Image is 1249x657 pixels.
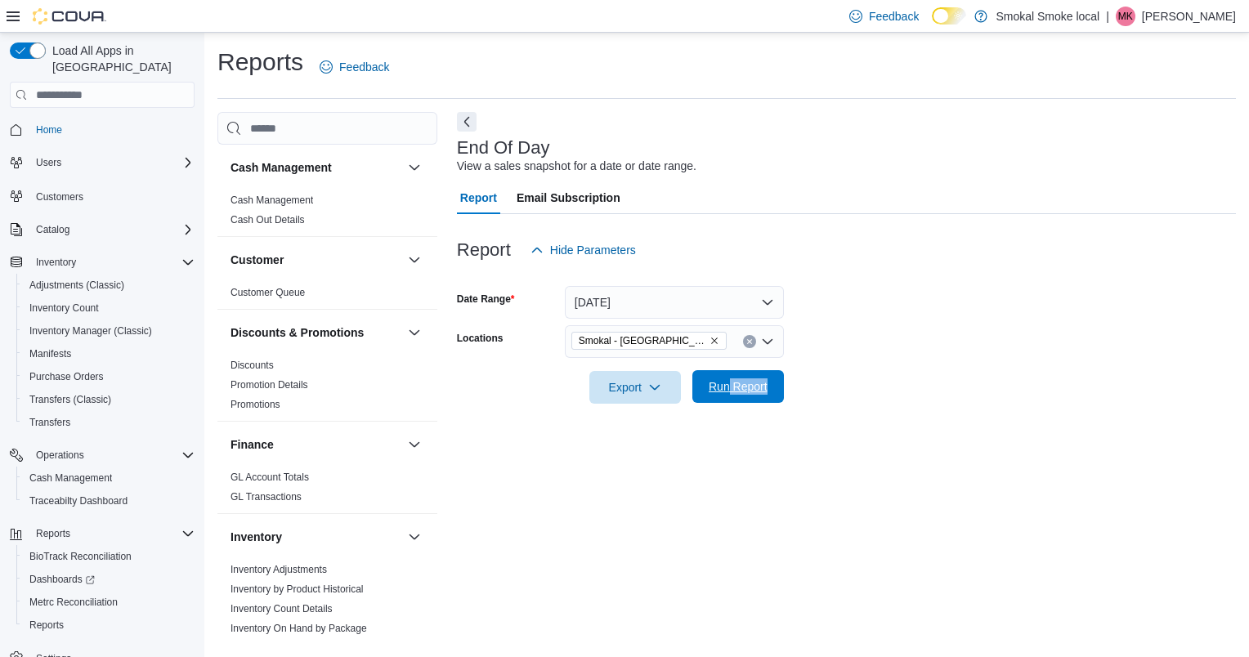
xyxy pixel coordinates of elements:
[23,547,138,566] a: BioTrack Reconciliation
[571,332,727,350] span: Smokal - Socorro
[23,592,124,612] a: Metrc Reconciliation
[231,583,364,596] span: Inventory by Product Historical
[16,489,201,512] button: Traceabilty Dashboard
[29,302,99,315] span: Inventory Count
[457,293,515,306] label: Date Range
[29,220,195,239] span: Catalog
[231,564,327,575] a: Inventory Adjustments
[23,367,110,387] a: Purchase Orders
[710,336,719,346] button: Remove Smokal - Socorro from selection in this group
[33,8,106,25] img: Cova
[1106,7,1109,26] p: |
[231,324,401,341] button: Discounts & Promotions
[692,370,784,403] button: Run Report
[16,320,201,342] button: Inventory Manager (Classic)
[231,602,333,615] span: Inventory Count Details
[16,411,201,434] button: Transfers
[36,449,84,462] span: Operations
[457,158,696,175] div: View a sales snapshot for a date or date range.
[405,527,424,547] button: Inventory
[16,274,201,297] button: Adjustments (Classic)
[405,250,424,270] button: Customer
[3,118,201,141] button: Home
[761,335,774,348] button: Open list of options
[460,181,497,214] span: Report
[36,223,69,236] span: Catalog
[932,7,966,25] input: Dark Mode
[405,435,424,454] button: Finance
[23,615,70,635] a: Reports
[231,436,401,453] button: Finance
[29,253,195,272] span: Inventory
[709,378,768,395] span: Run Report
[524,234,642,266] button: Hide Parameters
[231,287,305,298] a: Customer Queue
[36,156,61,169] span: Users
[29,619,64,632] span: Reports
[23,615,195,635] span: Reports
[405,323,424,342] button: Discounts & Promotions
[29,494,128,507] span: Traceabilty Dashboard
[231,399,280,410] a: Promotions
[29,347,71,360] span: Manifests
[29,472,112,485] span: Cash Management
[3,151,201,174] button: Users
[29,185,195,206] span: Customers
[23,413,195,432] span: Transfers
[231,359,274,372] span: Discounts
[550,242,636,258] span: Hide Parameters
[29,153,68,172] button: Users
[16,365,201,388] button: Purchase Orders
[23,570,195,589] span: Dashboards
[23,413,77,432] a: Transfers
[16,591,201,614] button: Metrc Reconciliation
[23,491,195,511] span: Traceabilty Dashboard
[231,159,401,176] button: Cash Management
[231,252,401,268] button: Customer
[231,213,305,226] span: Cash Out Details
[23,367,195,387] span: Purchase Orders
[23,275,195,295] span: Adjustments (Classic)
[16,297,201,320] button: Inventory Count
[23,547,195,566] span: BioTrack Reconciliation
[29,445,91,465] button: Operations
[3,184,201,208] button: Customers
[23,570,101,589] a: Dashboards
[23,298,105,318] a: Inventory Count
[29,524,77,543] button: Reports
[565,286,784,319] button: [DATE]
[29,416,70,429] span: Transfers
[16,467,201,489] button: Cash Management
[29,253,83,272] button: Inventory
[29,153,195,172] span: Users
[231,472,309,483] a: GL Account Totals
[217,283,437,309] div: Customer
[23,298,195,318] span: Inventory Count
[231,324,364,341] h3: Discounts & Promotions
[29,187,90,207] a: Customers
[29,220,76,239] button: Catalog
[231,378,308,391] span: Promotion Details
[3,522,201,545] button: Reports
[23,321,159,341] a: Inventory Manager (Classic)
[231,529,401,545] button: Inventory
[231,214,305,226] a: Cash Out Details
[1116,7,1135,26] div: Mike Kennedy
[23,468,195,488] span: Cash Management
[16,342,201,365] button: Manifests
[217,467,437,513] div: Finance
[29,279,124,292] span: Adjustments (Classic)
[517,181,620,214] span: Email Subscription
[231,623,367,634] a: Inventory On Hand by Package
[313,51,396,83] a: Feedback
[3,444,201,467] button: Operations
[231,379,308,391] a: Promotion Details
[29,119,195,140] span: Home
[869,8,919,25] span: Feedback
[217,46,303,78] h1: Reports
[46,42,195,75] span: Load All Apps in [GEOGRAPHIC_DATA]
[36,527,70,540] span: Reports
[405,158,424,177] button: Cash Management
[3,218,201,241] button: Catalog
[23,321,195,341] span: Inventory Manager (Classic)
